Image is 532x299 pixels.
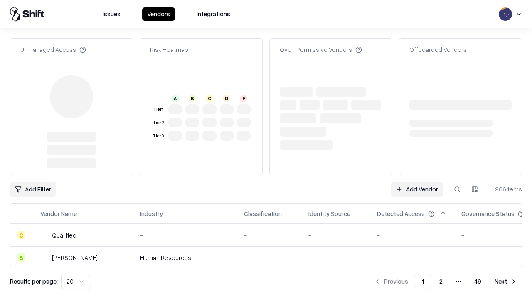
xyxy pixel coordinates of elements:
[52,253,98,262] div: [PERSON_NAME]
[280,45,362,54] div: Over-Permissive Vendors
[244,253,295,262] div: -
[223,95,230,102] div: D
[308,231,364,240] div: -
[206,95,213,102] div: C
[17,231,25,239] div: C
[140,231,231,240] div: -
[409,45,467,54] div: Offboarded Vendors
[98,7,126,21] button: Issues
[377,209,425,218] div: Detected Access
[192,7,235,21] button: Integrations
[377,253,448,262] div: -
[40,231,49,239] img: Qualified
[17,253,25,262] div: B
[10,182,56,197] button: Add Filter
[152,132,165,140] div: Tier 3
[369,274,522,289] nav: pagination
[172,95,179,102] div: A
[189,95,196,102] div: B
[142,7,175,21] button: Vendors
[308,209,350,218] div: Identity Source
[461,209,515,218] div: Governance Status
[140,209,163,218] div: Industry
[240,95,247,102] div: F
[152,119,165,126] div: Tier 2
[40,209,77,218] div: Vendor Name
[391,182,443,197] a: Add Vendor
[52,231,76,240] div: Qualified
[10,277,58,286] p: Results per page:
[244,209,282,218] div: Classification
[150,45,188,54] div: Risk Heatmap
[490,274,522,289] button: Next
[489,185,522,194] div: 966 items
[468,274,488,289] button: 49
[140,253,231,262] div: Human Resources
[308,253,364,262] div: -
[20,45,86,54] div: Unmanaged Access
[415,274,431,289] button: 1
[152,106,165,113] div: Tier 1
[40,253,49,262] img: Deel
[244,231,295,240] div: -
[433,274,449,289] button: 2
[377,231,448,240] div: -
